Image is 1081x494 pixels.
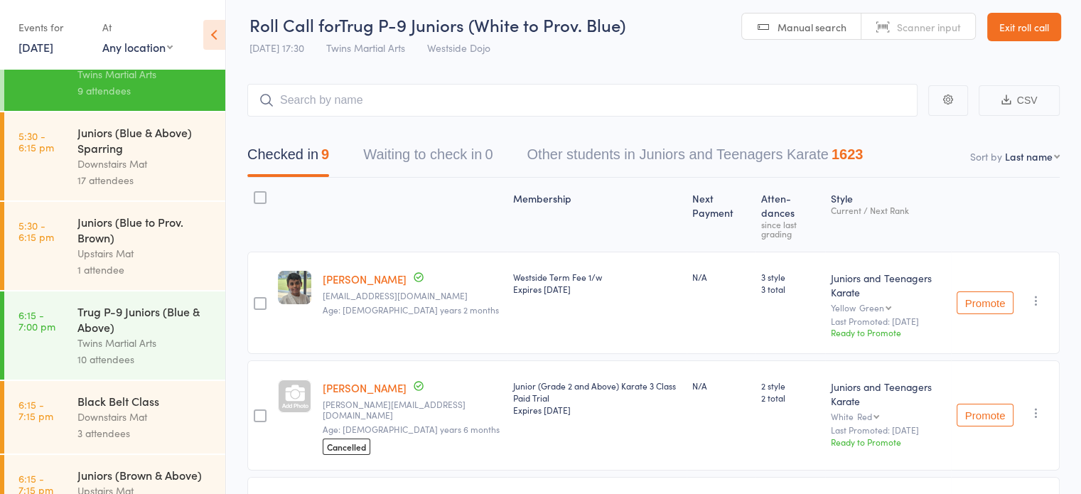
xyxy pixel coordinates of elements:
input: Search by name [247,84,918,117]
div: Juniors (Blue & Above) Sparring [77,124,213,156]
img: image1742436387.png [278,271,311,304]
span: Westside Dojo [427,41,490,55]
span: 3 style [761,271,819,283]
div: Trug P-9 Juniors (Blue & Above) [77,304,213,335]
span: Age: [DEMOGRAPHIC_DATA] years 6 months [323,423,500,435]
div: Upstairs Mat [77,245,213,262]
button: Waiting to check in0 [363,139,493,177]
div: Downstairs Mat [77,409,213,425]
div: N/A [692,380,750,392]
div: At [102,16,173,39]
a: 6:15 -7:15 pmBlack Belt ClassDownstairs Mat3 attendees [4,381,225,453]
a: [DATE] [18,39,53,55]
div: Twins Martial Arts [77,335,213,351]
time: 5:30 - 6:15 pm [18,130,54,153]
button: CSV [979,85,1060,116]
div: Green [859,303,884,312]
span: 2 style [761,380,819,392]
a: 5:30 -6:15 pmJuniors (Blue & Above) SparringDownstairs Mat17 attendees [4,112,225,200]
a: [PERSON_NAME] [323,272,407,286]
div: Last name [1005,149,1053,163]
span: Cancelled [323,439,370,455]
div: White [831,412,945,421]
span: Twins Martial Arts [326,41,405,55]
span: 2 total [761,392,819,404]
div: 9 [321,146,329,162]
div: Juniors (Brown & Above) [77,467,213,483]
a: 5:30 -6:15 pmJuniors (Blue to Prov. Brown)Upstairs Mat1 attendee [4,202,225,290]
small: Anjsha@gmail.com [323,291,502,301]
div: 10 attendees [77,351,213,367]
div: Expires [DATE] [513,404,681,416]
span: Manual search [778,20,846,34]
div: 1623 [832,146,864,162]
a: 6:15 -7:00 pmTrug P-9 Juniors (Blue & Above)Twins Martial Arts10 attendees [4,291,225,380]
div: Ready to Promote [831,436,945,448]
div: N/A [692,271,750,283]
div: Any location [102,39,173,55]
div: 1 attendee [77,262,213,278]
div: Red [857,412,872,421]
div: Events for [18,16,88,39]
div: Black Belt Class [77,393,213,409]
button: Promote [957,404,1013,426]
div: Atten­dances [755,184,825,245]
div: since last grading [761,220,819,238]
div: Current / Next Rank [831,205,945,215]
a: Exit roll call [987,13,1061,41]
span: Age: [DEMOGRAPHIC_DATA] years 2 months [323,304,499,316]
time: 6:15 - 7:00 pm [18,309,55,332]
div: Yellow [831,303,945,312]
div: Ready to Promote [831,326,945,338]
div: Next Payment [687,184,755,245]
div: Junior (Grade 2 and Above) Karate 3 Class Paid Trial [513,380,681,416]
small: Last Promoted: [DATE] [831,425,945,435]
time: 5:30 - 6:15 pm [18,220,54,242]
div: 9 attendees [77,82,213,99]
button: Checked in9 [247,139,329,177]
div: Downstairs Mat [77,156,213,172]
time: 6:15 - 7:15 pm [18,399,53,421]
a: [PERSON_NAME] [323,380,407,395]
span: Trug P-9 Juniors (White to Prov. Blue) [339,13,625,36]
button: Other students in Juniors and Teenagers Karate1623 [527,139,863,177]
div: Juniors and Teenagers Karate [831,380,945,408]
div: Membership [507,184,687,245]
div: 17 attendees [77,172,213,188]
span: Roll Call for [249,13,339,36]
div: Juniors (Blue to Prov. Brown) [77,214,213,245]
small: Ravikant.choudhary@gmail.com [323,399,502,420]
small: Last Promoted: [DATE] [831,316,945,326]
div: Juniors and Teenagers Karate [831,271,945,299]
label: Sort by [970,149,1002,163]
div: 3 attendees [77,425,213,441]
span: 3 total [761,283,819,295]
span: [DATE] 17:30 [249,41,304,55]
div: 0 [485,146,493,162]
span: Scanner input [897,20,961,34]
button: Promote [957,291,1013,314]
div: Expires [DATE] [513,283,681,295]
div: Style [825,184,951,245]
div: Westside Term Fee 1/w [513,271,681,295]
div: Twins Martial Arts [77,66,213,82]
